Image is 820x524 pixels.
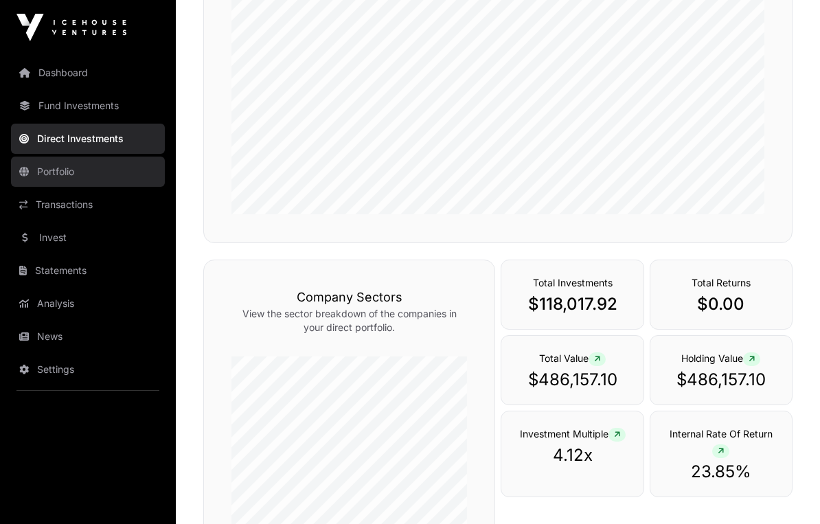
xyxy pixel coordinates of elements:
[11,91,165,121] a: Fund Investments
[11,58,165,88] a: Dashboard
[11,223,165,253] a: Invest
[11,255,165,286] a: Statements
[692,277,751,288] span: Total Returns
[681,352,760,364] span: Holding Value
[515,369,629,391] p: $486,157.10
[231,288,467,307] h3: Company Sectors
[664,369,778,391] p: $486,157.10
[539,352,606,364] span: Total Value
[11,190,165,220] a: Transactions
[16,14,126,41] img: Icehouse Ventures Logo
[533,277,613,288] span: Total Investments
[664,461,778,483] p: 23.85%
[11,288,165,319] a: Analysis
[11,157,165,187] a: Portfolio
[670,428,773,456] span: Internal Rate Of Return
[11,124,165,154] a: Direct Investments
[231,307,467,334] p: View the sector breakdown of the companies in your direct portfolio.
[515,293,629,315] p: $118,017.92
[11,321,165,352] a: News
[664,293,778,315] p: $0.00
[515,444,629,466] p: 4.12x
[11,354,165,385] a: Settings
[520,428,626,440] span: Investment Multiple
[751,458,820,524] iframe: Chat Widget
